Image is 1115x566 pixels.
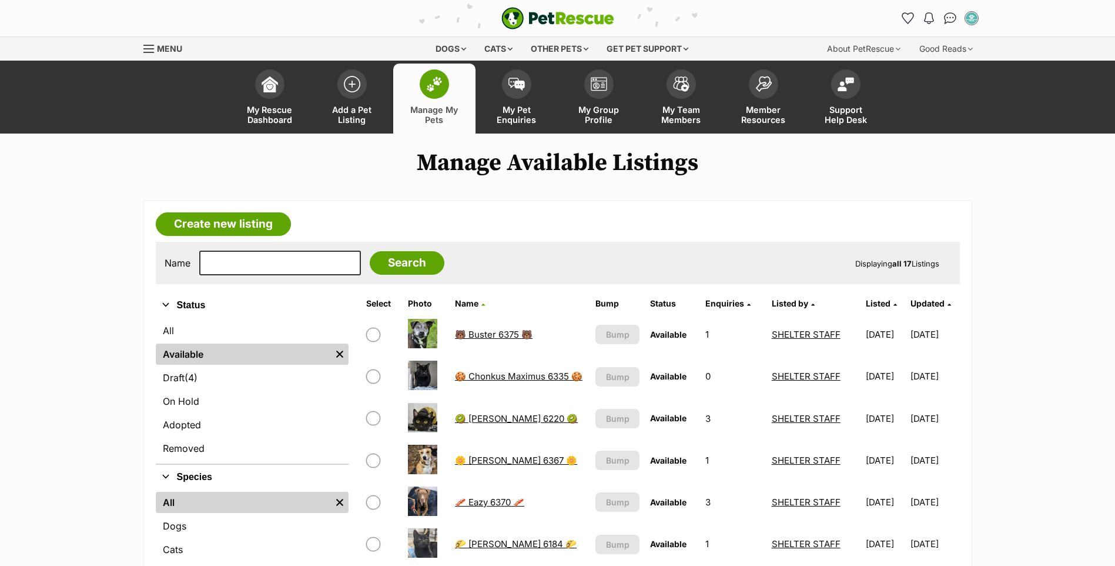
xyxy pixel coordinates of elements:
[595,409,639,428] button: Bump
[920,9,939,28] button: Notifications
[866,298,890,308] span: Listed
[157,44,182,54] span: Menu
[861,356,909,397] td: [DATE]
[910,298,951,308] a: Updated
[819,37,909,61] div: About PetRescue
[455,455,577,466] a: 🌼 [PERSON_NAME] 6367 🌼
[262,76,278,92] img: dashboard-icon-eb2f2d2d3e046f16d808141f083e7271f6b2e854fb5c12c21221c1fb7104beca.svg
[311,64,393,134] a: Add a Pet Listing
[572,105,625,125] span: My Group Profile
[156,344,331,365] a: Available
[910,298,945,308] span: Updated
[606,412,630,425] span: Bump
[326,105,379,125] span: Add a Pet Listing
[156,492,331,513] a: All
[772,329,841,340] a: SHELTER STAFF
[476,37,521,61] div: Cats
[455,298,478,308] span: Name
[861,314,909,355] td: [DATE]
[595,325,639,344] button: Bump
[772,455,841,466] a: SHELTER STAFF
[772,538,841,550] a: SHELTER STAFF
[156,320,349,341] a: All
[476,64,558,134] a: My Pet Enquiries
[701,314,765,355] td: 1
[899,9,918,28] a: Favourites
[501,7,614,29] a: PetRescue
[899,9,981,28] ul: Account quick links
[243,105,296,125] span: My Rescue Dashboard
[650,413,687,423] span: Available
[911,37,981,61] div: Good Reads
[640,64,722,134] a: My Team Members
[910,482,959,522] td: [DATE]
[772,298,815,308] a: Listed by
[819,105,872,125] span: Support Help Desk
[370,251,444,275] input: Search
[701,440,765,481] td: 1
[455,413,578,424] a: 🥝 [PERSON_NAME] 6220 🥝
[606,371,630,383] span: Bump
[591,294,644,313] th: Bump
[455,298,485,308] a: Name
[344,76,360,92] img: add-pet-listing-icon-0afa8454b4691262ce3f59096e99ab1cd57d4a30225e0717b998d2c9b9846f56.svg
[861,398,909,439] td: [DATE]
[490,105,543,125] span: My Pet Enquiries
[156,367,349,388] a: Draft
[595,451,639,470] button: Bump
[673,76,689,92] img: team-members-icon-5396bd8760b3fe7c0b43da4ab00e1e3bb1a5d9ba89233759b79545d2d3fc5d0d.svg
[755,76,772,92] img: member-resources-icon-8e73f808a243e03378d46382f2149f9095a855e16c252ad45f914b54edf8863c.svg
[156,470,349,485] button: Species
[606,496,630,508] span: Bump
[508,78,525,91] img: pet-enquiries-icon-7e3ad2cf08bfb03b45e93fb7055b45f3efa6380592205ae92323e6603595dc1f.svg
[156,515,349,537] a: Dogs
[944,12,956,24] img: chat-41dd97257d64d25036548639549fe6c8038ab92f7586957e7f3b1b290dea8141.svg
[772,371,841,382] a: SHELTER STAFF
[772,413,841,424] a: SHELTER STAFF
[185,371,197,385] span: (4)
[805,64,887,134] a: Support Help Desk
[156,318,349,464] div: Status
[229,64,311,134] a: My Rescue Dashboard
[606,538,630,551] span: Bump
[606,454,630,467] span: Bump
[892,259,912,268] strong: all 17
[408,105,461,125] span: Manage My Pets
[156,391,349,412] a: On Hold
[722,64,805,134] a: Member Resources
[861,482,909,522] td: [DATE]
[455,371,582,382] a: 🍪 Chonkus Maximus 6335 🍪
[143,37,190,58] a: Menu
[331,344,349,365] a: Remove filter
[941,9,960,28] a: Conversations
[165,258,190,268] label: Name
[558,64,640,134] a: My Group Profile
[962,9,981,28] button: My account
[910,440,959,481] td: [DATE]
[701,524,765,564] td: 1
[838,77,854,91] img: help-desk-icon-fdf02630f3aa405de69fd3d07c3f3aa587a6932b1a1747fa1d2bba05be0121f9.svg
[701,356,765,397] td: 0
[910,398,959,439] td: [DATE]
[645,294,700,313] th: Status
[523,37,597,61] div: Other pets
[156,212,291,236] a: Create new listing
[705,298,751,308] a: Enquiries
[455,497,524,508] a: 🥓 Eazy 6370 🥓
[701,482,765,522] td: 3
[403,294,449,313] th: Photo
[866,298,897,308] a: Listed
[426,76,443,92] img: manage-my-pets-icon-02211641906a0b7f246fdf0571729dbe1e7629f14944591b6c1af311fb30b64b.svg
[606,328,630,341] span: Bump
[737,105,790,125] span: Member Resources
[650,497,687,507] span: Available
[650,539,687,549] span: Available
[910,314,959,355] td: [DATE]
[655,105,708,125] span: My Team Members
[861,524,909,564] td: [DATE]
[427,37,474,61] div: Dogs
[156,438,349,459] a: Removed
[910,524,959,564] td: [DATE]
[705,298,744,308] span: translation missing: en.admin.listings.index.attributes.enquiries
[861,440,909,481] td: [DATE]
